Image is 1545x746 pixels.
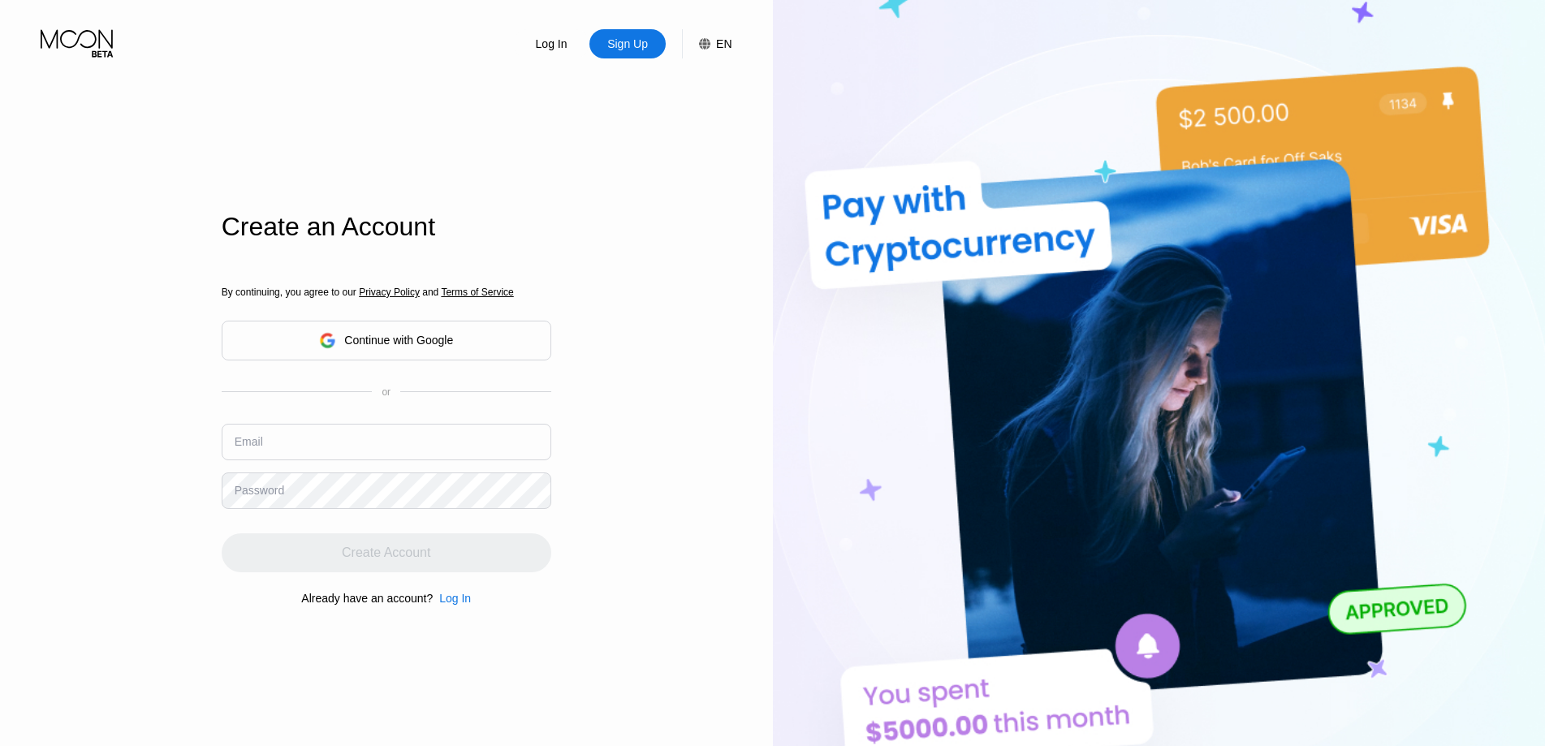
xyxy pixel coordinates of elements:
div: Sign Up [606,36,650,52]
div: or [382,386,391,398]
div: Log In [433,592,471,605]
div: Already have an account? [301,592,433,605]
div: Email [235,435,263,448]
span: Terms of Service [441,287,513,298]
div: Continue with Google [344,334,453,347]
div: Log In [439,592,471,605]
div: Continue with Google [222,321,551,360]
div: Sign Up [589,29,666,58]
div: Log In [534,36,569,52]
span: Privacy Policy [359,287,420,298]
div: By continuing, you agree to our [222,287,551,298]
div: EN [682,29,732,58]
div: Password [235,484,284,497]
div: Create an Account [222,212,551,242]
div: Log In [513,29,589,58]
div: EN [716,37,732,50]
span: and [420,287,442,298]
